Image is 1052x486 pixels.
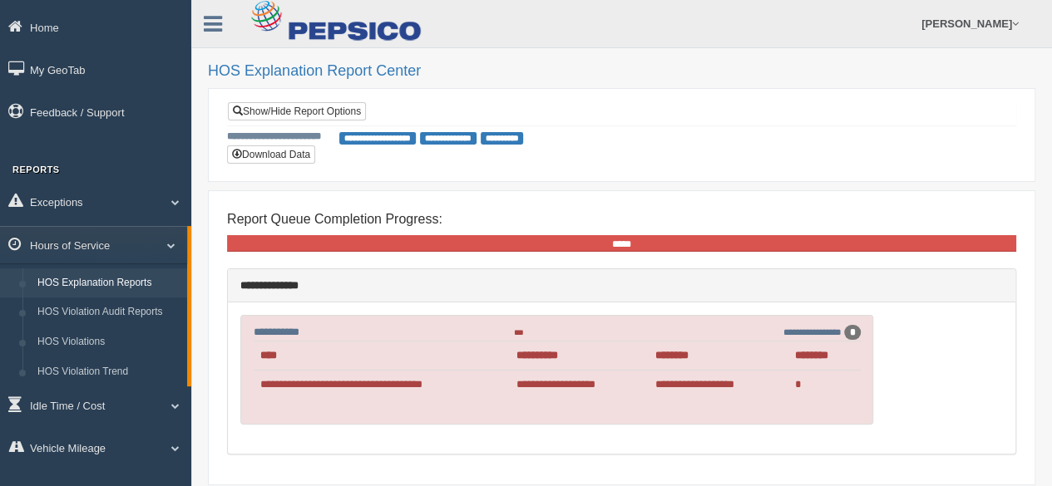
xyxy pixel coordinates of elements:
a: HOS Violation Trend [30,357,187,387]
h4: Report Queue Completion Progress: [227,212,1016,227]
a: HOS Violation Audit Reports [30,297,187,327]
a: HOS Violations [30,327,187,357]
a: HOS Explanation Reports [30,268,187,298]
button: Download Data [227,145,315,164]
h2: HOS Explanation Report Center [208,63,1035,80]
a: Show/Hide Report Options [228,102,366,120]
